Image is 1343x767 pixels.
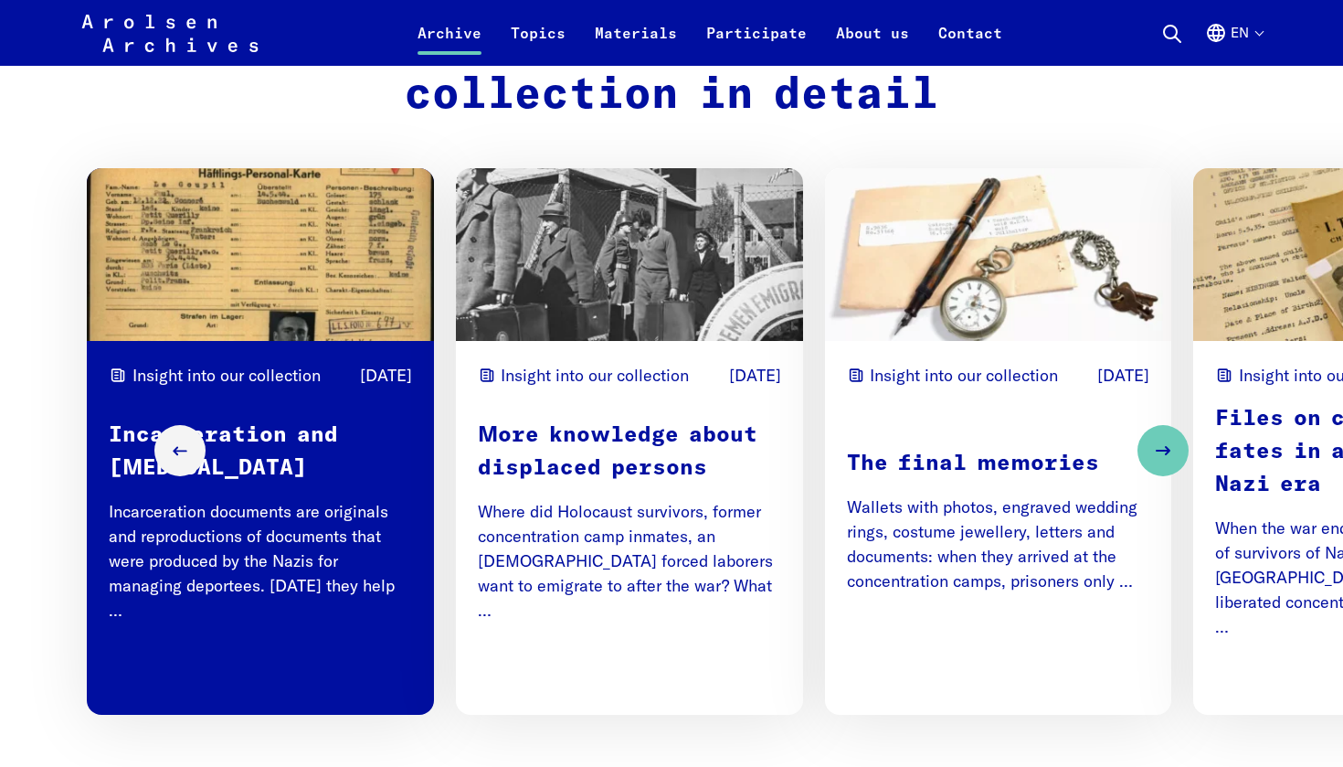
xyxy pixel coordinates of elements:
span: Insight into our collection [501,363,689,388]
h2: Explore our collection in detail [285,17,1058,123]
p: Where did Holocaust survivors, former concentration camp inmates, an [DEMOGRAPHIC_DATA] forced la... [478,499,781,623]
p: More knowledge about displaced persons [478,419,781,485]
li: 2 / 4 [456,168,803,715]
p: Incarceration documents are originals and reproductions of documents that were produced by the Na... [109,499,412,623]
button: English, language selection [1205,22,1263,66]
p: Wallets with photos, engraved wedding rings, costume jewellery, letters and documents: when they ... [847,495,1150,593]
p: Incarceration and [MEDICAL_DATA] [109,419,412,485]
a: Contact [924,22,1017,66]
p: The final memories [847,447,1150,480]
a: Materials [580,22,692,66]
a: About us [821,22,924,66]
a: Participate [692,22,821,66]
time: [DATE] [360,363,412,388]
a: Archive [403,22,496,66]
nav: Primary [403,11,1017,55]
button: Previous slide [154,425,206,476]
button: Next slide [1137,425,1189,476]
li: 3 / 4 [825,168,1172,715]
span: Insight into our collection [132,363,321,388]
span: Insight into our collection [870,363,1058,388]
time: [DATE] [729,363,781,388]
time: [DATE] [1097,363,1149,388]
li: 1 / 4 [87,168,434,715]
a: Topics [496,22,580,66]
